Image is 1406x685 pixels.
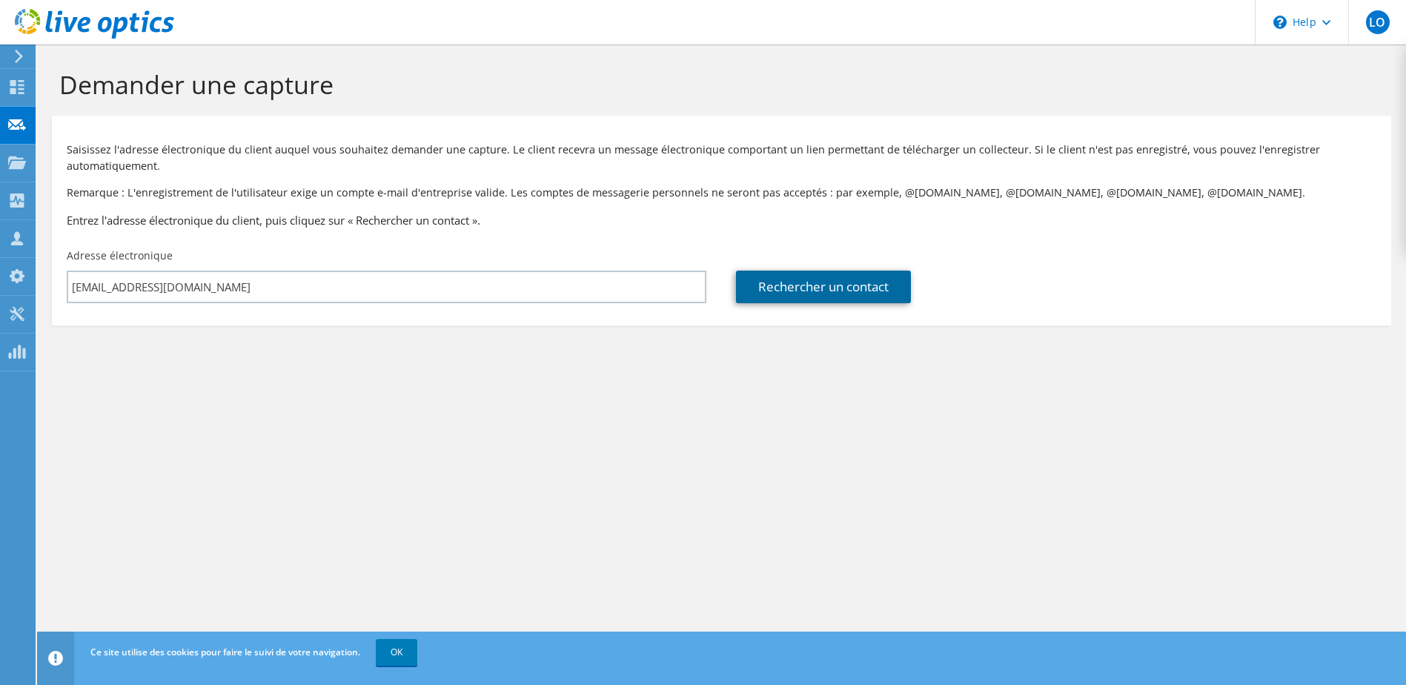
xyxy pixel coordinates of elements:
[67,212,1376,228] h3: Entrez l'adresse électronique du client, puis cliquez sur « Rechercher un contact ».
[59,69,1376,100] h1: Demander une capture
[1273,16,1287,29] svg: \n
[90,646,360,658] span: Ce site utilise des cookies pour faire le suivi de votre navigation.
[1366,10,1390,34] span: LO
[67,248,173,263] label: Adresse électronique
[67,185,1376,201] p: Remarque : L'enregistrement de l'utilisateur exige un compte e-mail d'entreprise valide. Les comp...
[376,639,417,666] a: OK
[67,142,1376,174] p: Saisissez l'adresse électronique du client auquel vous souhaitez demander une capture. Le client ...
[736,271,911,303] a: Rechercher un contact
